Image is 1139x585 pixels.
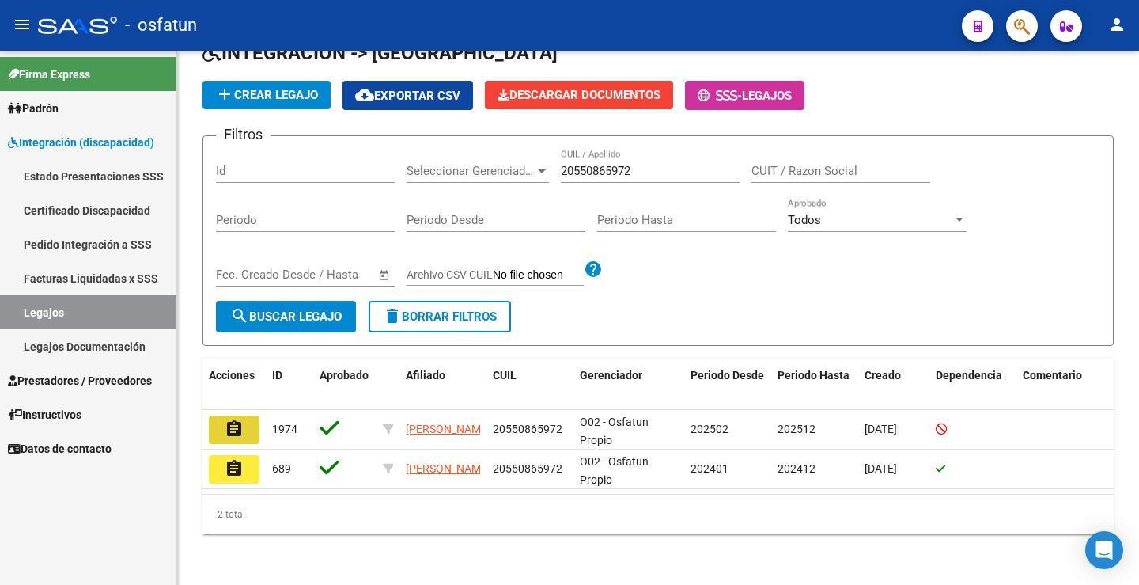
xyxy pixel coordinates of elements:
span: [PERSON_NAME] [406,462,490,475]
span: Instructivos [8,406,81,424]
span: Seleccionar Gerenciador [407,164,535,178]
span: Creado [865,369,901,382]
span: 202502 [691,423,728,435]
span: Firma Express [8,66,90,83]
span: 202512 [778,423,815,435]
span: 202401 [691,462,728,475]
span: ID [272,369,282,382]
input: Archivo CSV CUIL [493,268,584,283]
input: Start date [216,268,267,282]
span: Descargar Documentos [498,88,660,102]
span: Afiliado [406,369,445,382]
span: 202412 [778,462,815,475]
mat-icon: cloud_download [355,85,374,104]
datatable-header-cell: Dependencia [929,359,1016,411]
span: Dependencia [936,369,1002,382]
input: End date [282,268,358,282]
datatable-header-cell: Comentario [1016,359,1111,411]
button: Descargar Documentos [485,81,673,109]
mat-icon: assignment [225,459,244,478]
button: Exportar CSV [342,81,473,110]
div: 2 total [202,495,1114,534]
span: Borrar Filtros [383,310,497,324]
mat-icon: search [230,306,249,325]
button: -Legajos [685,81,804,110]
span: Datos de contacto [8,440,112,458]
span: O02 - Osfatun Propio [580,416,649,446]
h3: Filtros [216,123,271,146]
datatable-header-cell: Creado [858,359,929,411]
span: - osfatun [125,8,197,43]
datatable-header-cell: Aprobado [313,359,377,411]
span: 20550865972 [493,423,562,435]
button: Open calendar [376,266,394,284]
span: Gerenciador [580,369,642,382]
datatable-header-cell: Periodo Hasta [771,359,858,411]
mat-icon: menu [13,15,32,34]
datatable-header-cell: Periodo Desde [684,359,771,411]
span: Periodo Desde [691,369,764,382]
span: Archivo CSV CUIL [407,268,493,281]
span: 689 [272,462,291,475]
button: Buscar Legajo [216,301,356,332]
datatable-header-cell: Acciones [202,359,266,411]
span: Buscar Legajo [230,310,342,324]
span: Aprobado [320,369,369,382]
span: Prestadores / Proveedores [8,372,152,389]
span: Acciones [209,369,255,382]
span: Legajos [742,89,792,103]
span: Padrón [8,100,59,117]
div: Open Intercom Messenger [1085,531,1123,569]
datatable-header-cell: ID [266,359,313,411]
datatable-header-cell: Afiliado [399,359,486,411]
button: Borrar Filtros [369,301,511,332]
span: [DATE] [865,462,897,475]
span: [DATE] [865,423,897,435]
span: Integración (discapacidad) [8,134,154,151]
span: Crear Legajo [215,88,318,102]
span: 20550865972 [493,462,562,475]
span: Todos [788,213,821,227]
datatable-header-cell: CUIL [486,359,573,411]
span: O02 - Osfatun Propio [580,455,649,486]
span: Periodo Hasta [778,369,850,382]
span: CUIL [493,369,517,382]
span: Exportar CSV [355,89,460,103]
mat-icon: person [1107,15,1126,34]
span: INTEGRACION -> [GEOGRAPHIC_DATA] [202,42,558,64]
span: Comentario [1023,369,1082,382]
mat-icon: assignment [225,420,244,439]
span: [PERSON_NAME] [406,423,490,435]
mat-icon: delete [383,306,402,325]
mat-icon: add [215,85,234,104]
span: - [698,89,742,103]
datatable-header-cell: Gerenciador [573,359,684,411]
button: Crear Legajo [202,81,331,109]
mat-icon: help [584,260,603,279]
span: 1974 [272,423,297,435]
